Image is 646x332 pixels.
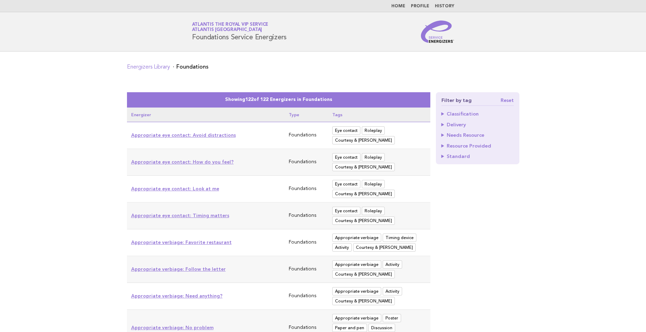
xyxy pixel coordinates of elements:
a: Appropriate verbiage: Favorite restaurant [131,239,232,245]
th: Tags [328,108,430,122]
span: Atlantis [GEOGRAPHIC_DATA] [192,28,262,32]
td: Foundations [285,229,328,256]
td: Foundations [285,256,328,283]
span: Paper and pen [332,324,367,332]
td: Foundations [285,122,328,149]
span: Courtesy & Manners [353,243,416,252]
a: Reset [501,98,514,103]
span: Courtesy & Manners [332,136,395,144]
a: Appropriate eye contact: Avoid distractions [131,132,236,138]
span: Timing device [383,234,416,242]
h4: Filter by tag [441,98,514,106]
span: Activity [332,243,352,252]
summary: Standard [441,154,514,159]
span: Roleplay [362,207,385,215]
span: Poster [383,314,401,322]
caption: Showing of 122 Energizers in Foundations [127,92,430,108]
span: Appropriate verbiage [332,234,381,242]
th: Type [285,108,328,122]
a: Profile [411,4,429,8]
img: Service Energizers [421,21,454,43]
span: Activity [383,287,402,295]
span: 122 [245,97,254,102]
a: Appropriate verbiage: No problem [131,325,214,330]
summary: Needs Resource [441,133,514,137]
span: Activity [383,260,402,269]
a: Appropriate eye contact: Timing matters [131,213,229,218]
a: Home [391,4,405,8]
a: Atlantis the Royal VIP ServiceAtlantis [GEOGRAPHIC_DATA] [192,22,269,32]
a: Energizers Library [127,64,170,70]
span: Appropriate verbiage [332,314,381,322]
th: Energizer [127,108,285,122]
span: Appropriate verbiage [332,287,381,295]
summary: Classification [441,111,514,116]
a: Appropriate eye contact: Look at me [131,186,219,191]
a: Appropriate eye contact: How do you feel? [131,159,234,165]
span: Courtesy & Manners [332,216,395,225]
span: Eye contact [332,153,360,161]
summary: Delivery [441,122,514,127]
span: Discussion [368,324,395,332]
h1: Foundations Service Energizers [192,23,287,41]
td: Foundations [285,283,328,310]
span: Appropriate verbiage [332,260,381,269]
span: Courtesy & Manners [332,270,395,278]
td: Foundations [285,203,328,229]
a: Appropriate verbiage: Follow the letter [131,266,226,272]
td: Foundations [285,149,328,176]
span: Eye contact [332,180,360,188]
li: Foundations [173,64,208,70]
span: Courtesy & Manners [332,190,395,198]
span: Roleplay [362,126,385,135]
span: Eye contact [332,126,360,135]
span: Courtesy & Manners [332,163,395,171]
td: Foundations [285,176,328,203]
span: Roleplay [362,180,385,188]
span: Roleplay [362,153,385,161]
a: History [435,4,454,8]
summary: Resource Provided [441,143,514,148]
span: Eye contact [332,207,360,215]
span: Courtesy & Manners [332,297,395,305]
a: Appropriate verbiage: Need anything? [131,293,223,299]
